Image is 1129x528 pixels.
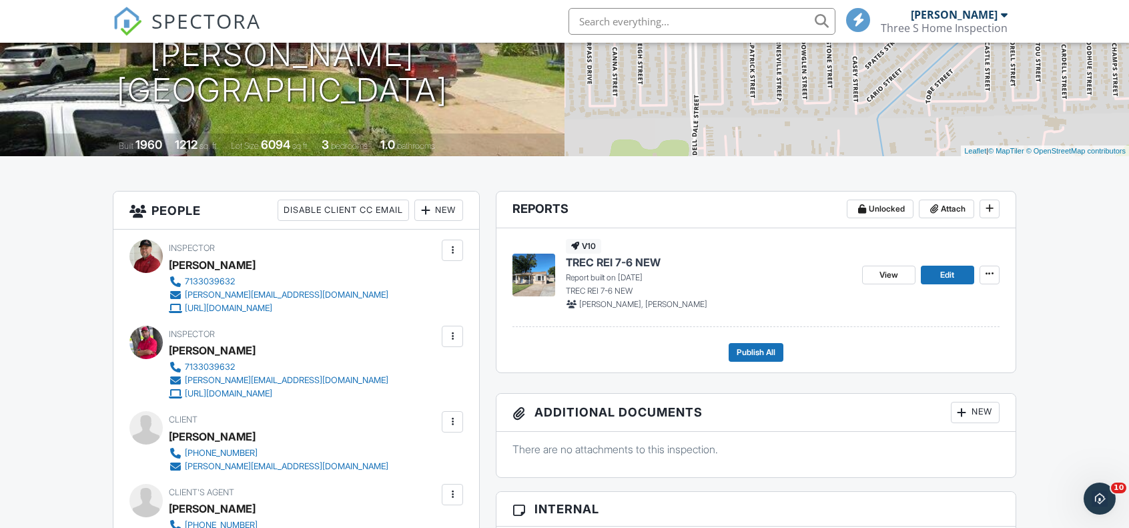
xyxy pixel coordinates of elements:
[169,275,388,288] a: 7133039632
[151,7,261,35] span: SPECTORA
[231,141,259,151] span: Lot Size
[185,276,235,287] div: 7133039632
[380,138,395,152] div: 1.0
[278,200,409,221] div: Disable Client CC Email
[113,7,142,36] img: The Best Home Inspection Software - Spectora
[113,192,479,230] h3: People
[496,394,1016,432] h3: Additional Documents
[185,461,388,472] div: [PERSON_NAME][EMAIL_ADDRESS][DOMAIN_NAME]
[185,388,272,399] div: [URL][DOMAIN_NAME]
[569,8,835,35] input: Search everything...
[397,141,435,151] span: bathrooms
[169,360,388,374] a: 7133039632
[961,146,1129,157] div: |
[169,427,256,447] div: [PERSON_NAME]
[169,288,388,302] a: [PERSON_NAME][EMAIL_ADDRESS][DOMAIN_NAME]
[169,415,198,425] span: Client
[169,460,388,473] a: [PERSON_NAME][EMAIL_ADDRESS][DOMAIN_NAME]
[185,375,388,386] div: [PERSON_NAME][EMAIL_ADDRESS][DOMAIN_NAME]
[169,340,256,360] div: [PERSON_NAME]
[169,487,234,497] span: Client's Agent
[200,141,218,151] span: sq. ft.
[322,138,329,152] div: 3
[1026,147,1126,155] a: © OpenStreetMap contributors
[119,141,133,151] span: Built
[169,374,388,387] a: [PERSON_NAME][EMAIL_ADDRESS][DOMAIN_NAME]
[169,302,388,315] a: [URL][DOMAIN_NAME]
[169,499,256,519] a: [PERSON_NAME]
[496,492,1016,527] h3: Internal
[169,243,215,253] span: Inspector
[175,138,198,152] div: 1212
[292,141,309,151] span: sq.ft.
[964,147,986,155] a: Leaflet
[512,442,1000,457] p: There are no attachments to this inspection.
[185,303,272,314] div: [URL][DOMAIN_NAME]
[331,141,368,151] span: bedrooms
[135,138,162,152] div: 1960
[414,200,463,221] div: New
[169,329,215,339] span: Inspector
[185,290,388,300] div: [PERSON_NAME][EMAIL_ADDRESS][DOMAIN_NAME]
[881,21,1008,35] div: Three S Home Inspection
[169,255,256,275] div: [PERSON_NAME]
[911,8,998,21] div: [PERSON_NAME]
[169,447,388,460] a: [PHONE_NUMBER]
[169,387,388,401] a: [URL][DOMAIN_NAME]
[21,2,543,107] h1: [STREET_ADDRESS][PERSON_NAME] [GEOGRAPHIC_DATA]
[185,362,235,372] div: 7133039632
[261,138,290,152] div: 6094
[951,402,1000,423] div: New
[1084,483,1116,515] iframe: Intercom live chat
[1111,483,1126,493] span: 10
[988,147,1024,155] a: © MapTiler
[113,18,261,46] a: SPECTORA
[185,448,258,459] div: [PHONE_NUMBER]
